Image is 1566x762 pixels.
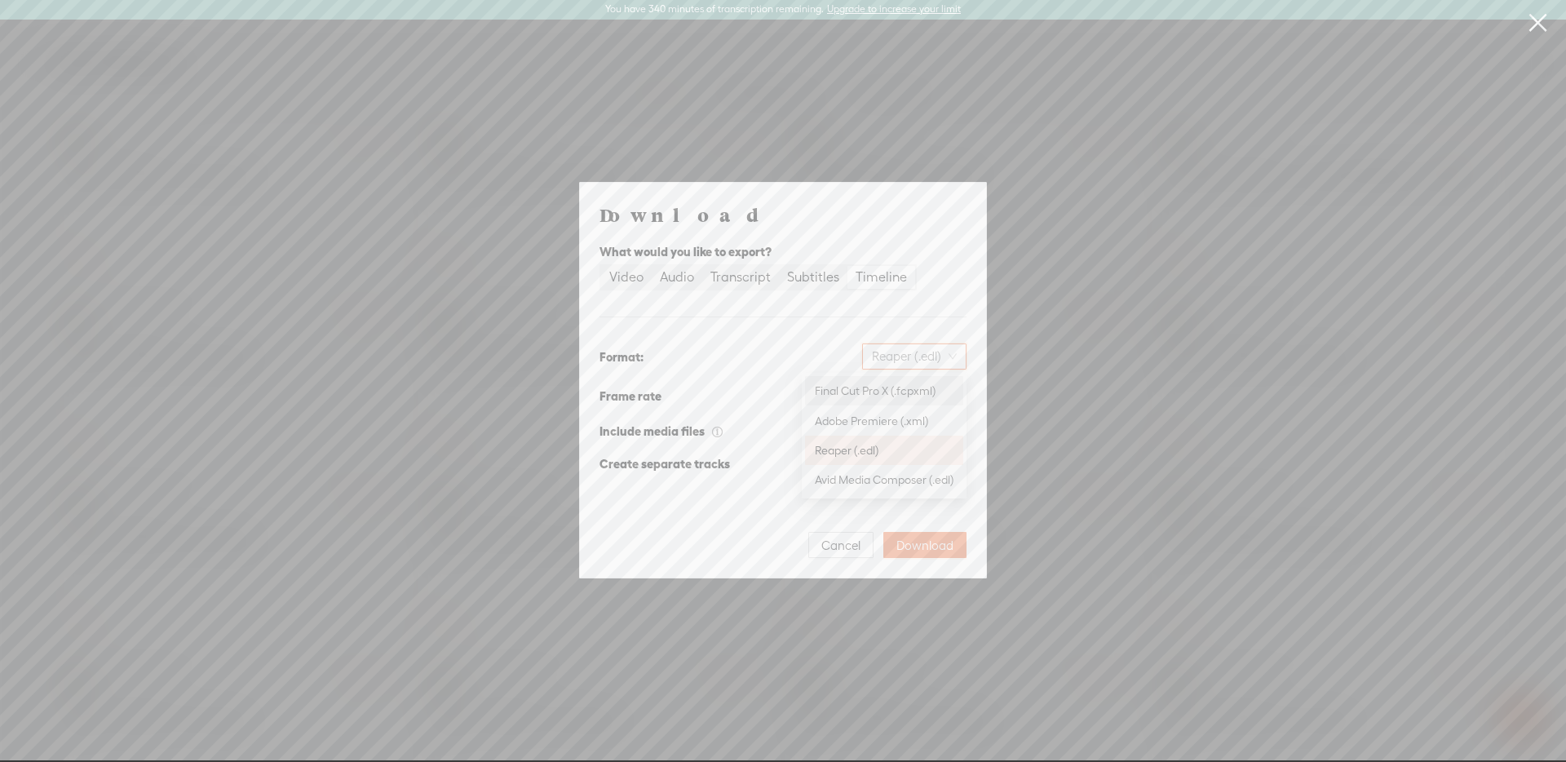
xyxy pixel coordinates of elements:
h4: Download [599,202,967,227]
div: Audio [660,266,694,289]
span: Reaper (.edl) [872,344,957,369]
span: Download [896,538,953,554]
div: segmented control [599,264,917,290]
div: Transcript [710,266,771,289]
div: Final Cut Pro X (.fcpxml) [815,383,953,399]
div: Avid Media Composer (.edl) [815,472,953,488]
div: Frame rate [599,387,661,406]
span: Cancel [821,538,860,554]
button: Cancel [808,532,874,558]
div: Reaper (.edl) [815,442,953,459]
div: Format: [599,348,644,367]
div: Create separate tracks [599,454,730,474]
div: Video [609,266,644,289]
div: Adobe Premiere (.xml) [815,413,953,429]
button: Download [883,532,967,558]
div: Timeline [856,266,907,289]
div: What would you like to export? [599,242,967,262]
div: Subtitles [787,266,839,289]
div: Include media files [599,422,723,441]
